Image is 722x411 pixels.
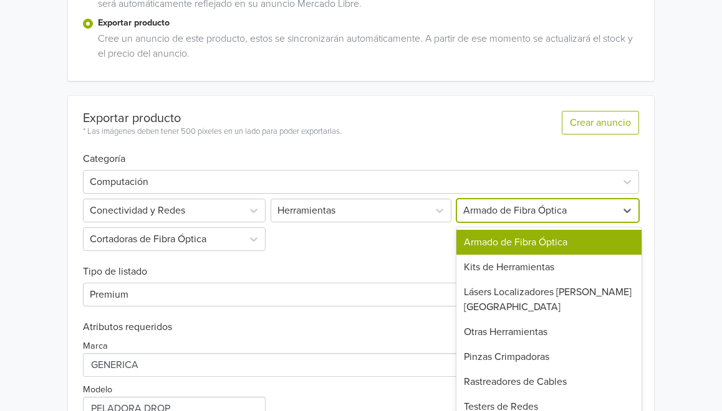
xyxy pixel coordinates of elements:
div: Rastreadores de Cables [456,369,642,394]
label: Marca [83,339,108,353]
h6: Tipo de listado [83,251,639,278]
div: Lásers Localizadores [PERSON_NAME][GEOGRAPHIC_DATA] [456,280,642,319]
label: Exportar producto [98,16,639,30]
h6: Atributos requeridos [83,321,639,333]
div: Kits de Herramientas [456,255,642,280]
div: Pinzas Crimpadoras [456,344,642,369]
div: Armado de Fibra Óptica [456,230,642,255]
div: * Las imágenes deben tener 500 píxeles en un lado para poder exportarlas. [83,126,342,138]
div: Exportar producto [83,111,342,126]
button: Crear anuncio [562,111,639,135]
label: Modelo [83,383,112,397]
div: Otras Herramientas [456,319,642,344]
div: Cree un anuncio de este producto, estos se sincronizarán automáticamente. A partir de ese momento... [93,31,639,66]
h6: Categoría [83,138,639,165]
